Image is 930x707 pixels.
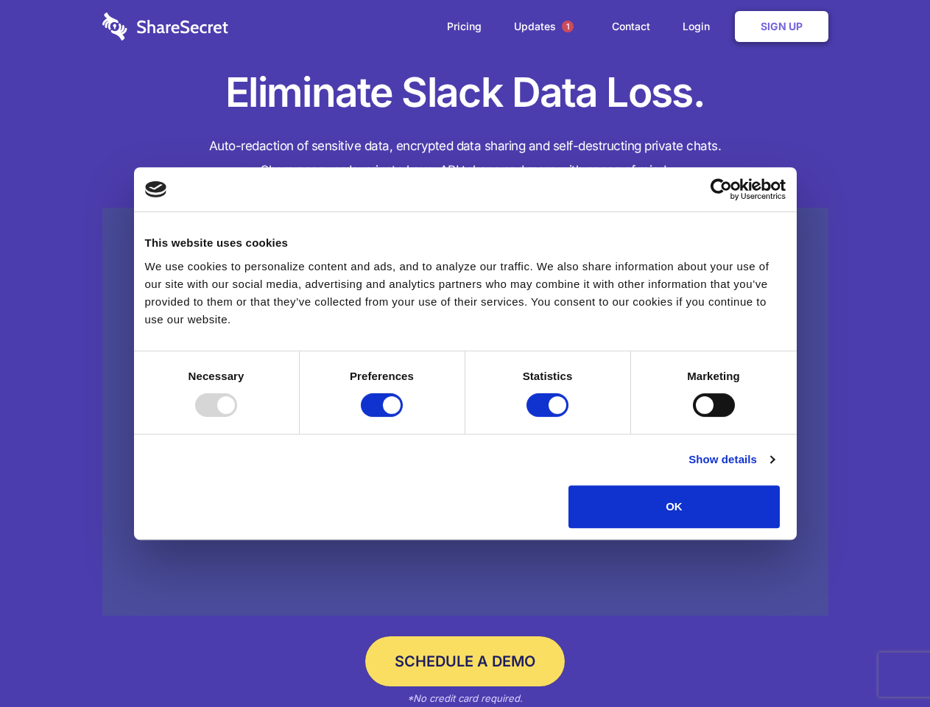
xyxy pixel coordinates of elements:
span: 1 [562,21,574,32]
a: Contact [597,4,665,49]
a: Login [668,4,732,49]
em: *No credit card required. [407,692,523,704]
strong: Necessary [189,370,244,382]
h4: Auto-redaction of sensitive data, encrypted data sharing and self-destructing private chats. Shar... [102,134,828,183]
a: Wistia video thumbnail [102,208,828,616]
a: Usercentrics Cookiebot - opens in a new window [657,178,786,200]
div: We use cookies to personalize content and ads, and to analyze our traffic. We also share informat... [145,258,786,328]
h1: Eliminate Slack Data Loss. [102,66,828,119]
strong: Preferences [350,370,414,382]
a: Pricing [432,4,496,49]
img: logo-wordmark-white-trans-d4663122ce5f474addd5e946df7df03e33cb6a1c49d2221995e7729f52c070b2.svg [102,13,228,41]
a: Show details [688,451,774,468]
a: Schedule a Demo [365,636,565,686]
strong: Marketing [687,370,740,382]
a: Sign Up [735,11,828,42]
div: This website uses cookies [145,234,786,252]
strong: Statistics [523,370,573,382]
img: logo [145,181,167,197]
button: OK [568,485,780,528]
